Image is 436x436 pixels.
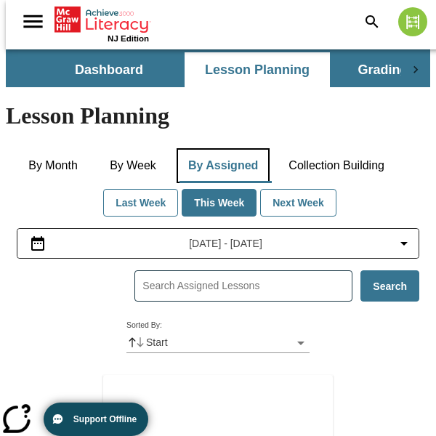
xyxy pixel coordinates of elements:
[6,49,430,87] div: SubNavbar
[401,52,430,87] div: Next Tabs
[277,148,396,183] button: Collection Building
[395,235,413,252] svg: Collapse Date Range Filter
[23,235,413,252] button: Select the date range menu item
[35,52,401,87] div: SubNavbar
[36,52,182,87] button: Dashboard
[6,102,430,129] h1: Lesson Planning
[142,275,352,296] input: Search Assigned Lessons
[355,4,389,39] button: Search
[398,7,427,36] img: avatar image
[103,189,178,217] button: Last Week
[54,5,149,34] a: Home
[389,3,436,41] button: Select a new avatar
[73,414,137,424] span: Support Offline
[97,148,169,183] button: By Week
[360,270,419,302] button: Search
[146,335,168,350] p: Start
[108,34,149,43] span: NJ Edition
[54,4,149,43] div: Home
[126,320,162,331] label: Sorted By :
[182,189,257,217] button: This Week
[260,189,336,217] button: Next Week
[185,52,330,87] button: Lesson Planning
[177,148,270,183] button: By Assigned
[44,403,148,436] button: Support Offline
[17,148,89,183] button: By Month
[189,236,262,251] span: [DATE] - [DATE]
